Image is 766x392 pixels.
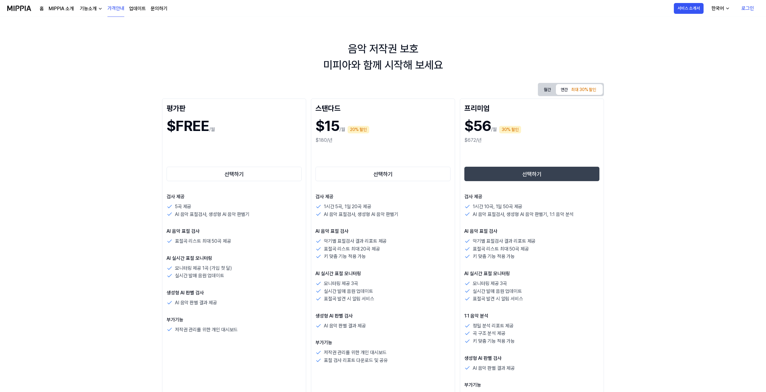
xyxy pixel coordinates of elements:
[79,5,98,12] div: 기능소개
[324,280,358,287] p: 모니터링 제공 3곡
[473,211,574,218] p: AI 음악 표절검사, 생성형 AI 음악 판별기, 1:1 음악 분석
[175,264,232,272] p: 모니터링 제공 1곡 (가입 첫 달)
[209,126,215,133] p: /월
[315,103,451,113] div: 스탠다드
[98,6,103,11] img: down
[464,270,599,277] p: AI 실시간 표절 모니터링
[569,85,598,94] div: 최대 30% 할인
[674,3,704,14] button: 서비스 소개서
[556,84,603,95] button: 연간
[473,245,529,253] p: 표절곡 리스트 최대 50곡 제공
[167,193,302,200] p: 검사 제공
[464,103,599,113] div: 프리미엄
[324,245,380,253] p: 표절곡 리스트 최대 20곡 제공
[464,137,599,144] div: $672/년
[464,167,599,181] button: 선택하기
[473,280,507,287] p: 모니터링 제공 3곡
[464,166,599,182] a: 선택하기
[175,237,231,245] p: 표절곡 리스트 최대 50곡 제공
[473,203,522,211] p: 1시간 10곡, 1일 50곡 제공
[499,126,521,133] div: 30% 할인
[473,322,514,330] p: 정밀 분석 리포트 제공
[315,312,451,320] p: 생성형 AI 판별 검사
[175,326,238,334] p: 저작권 관리를 위한 개인 대시보드
[324,253,366,260] p: 키 맞춤 기능 적용 가능
[339,126,345,133] p: /월
[49,5,74,12] a: MIPPIA 소개
[464,381,599,389] p: 부가기능
[315,193,451,200] p: 검사 제공
[324,295,374,303] p: 표절곡 발견 시 알림 서비스
[167,316,302,324] p: 부가기능
[464,312,599,320] p: 1:1 음악 분석
[167,228,302,235] p: AI 음악 표절 검사
[473,330,505,337] p: 곡 구조 분석 제공
[710,5,725,12] div: 한국어
[324,211,398,218] p: AI 음악 표절검사, 생성형 AI 음악 판별기
[473,287,522,295] p: 실시간 발매 음원 업데이트
[315,137,451,144] div: $180/년
[107,0,124,17] a: 가격안내
[175,299,217,307] p: AI 음악 판별 결과 제공
[167,103,302,113] div: 평가판
[315,166,451,182] a: 선택하기
[315,339,451,346] p: 부가기능
[324,357,388,364] p: 표절 검사 리포트 다운로드 및 공유
[175,272,224,280] p: 실시간 발매 음원 업데이트
[167,167,302,181] button: 선택하기
[473,237,535,245] p: 악기별 표절검사 결과 리포트 제공
[464,228,599,235] p: AI 음악 표절 검사
[324,237,387,245] p: 악기별 표절검사 결과 리포트 제공
[464,115,491,137] h1: $56
[324,287,373,295] p: 실시간 발매 음원 업데이트
[464,355,599,362] p: 생성형 AI 판별 검사
[539,84,556,95] button: 월간
[315,228,451,235] p: AI 음악 표절 검사
[491,126,497,133] p: /월
[473,364,515,372] p: AI 음악 판별 결과 제공
[315,167,451,181] button: 선택하기
[464,193,599,200] p: 검사 제공
[324,349,387,357] p: 저작권 관리를 위한 개인 대시보드
[40,5,44,12] a: 홈
[167,115,209,137] h1: $FREE
[175,211,249,218] p: AI 음악 표절검사, 생성형 AI 음악 판별기
[324,322,366,330] p: AI 음악 판별 결과 제공
[167,289,302,296] p: 생성형 AI 판별 검사
[167,255,302,262] p: AI 실시간 표절 모니터링
[151,5,167,12] a: 문의하기
[167,166,302,182] a: 선택하기
[79,5,103,12] button: 기능소개
[473,337,515,345] p: 키 맞춤 기능 적용 가능
[473,253,515,260] p: 키 맞춤 기능 적용 가능
[473,295,523,303] p: 표절곡 발견 시 알림 서비스
[175,203,191,211] p: 5곡 제공
[707,2,734,14] button: 한국어
[348,126,369,133] div: 20% 할인
[129,5,146,12] a: 업데이트
[315,270,451,277] p: AI 실시간 표절 모니터링
[324,203,371,211] p: 1시간 5곡, 1일 20곡 제공
[315,115,339,137] h1: $15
